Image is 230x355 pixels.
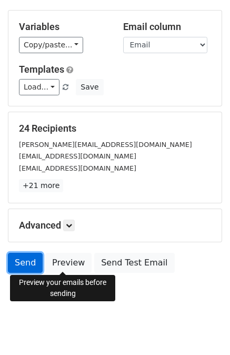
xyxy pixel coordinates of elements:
a: Send Test Email [94,253,174,273]
a: +21 more [19,179,63,192]
h5: Advanced [19,220,211,231]
a: Templates [19,64,64,75]
a: Copy/paste... [19,37,83,53]
small: [EMAIL_ADDRESS][DOMAIN_NAME] [19,152,136,160]
div: Preview your emails before sending [10,275,115,301]
small: [EMAIL_ADDRESS][DOMAIN_NAME] [19,164,136,172]
h5: Variables [19,21,107,33]
h5: 24 Recipients [19,123,211,134]
button: Save [76,79,103,95]
iframe: Chat Widget [177,304,230,355]
a: Load... [19,79,59,95]
h5: Email column [123,21,212,33]
a: Send [8,253,43,273]
a: Preview [45,253,92,273]
small: [PERSON_NAME][EMAIL_ADDRESS][DOMAIN_NAME] [19,141,192,149]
